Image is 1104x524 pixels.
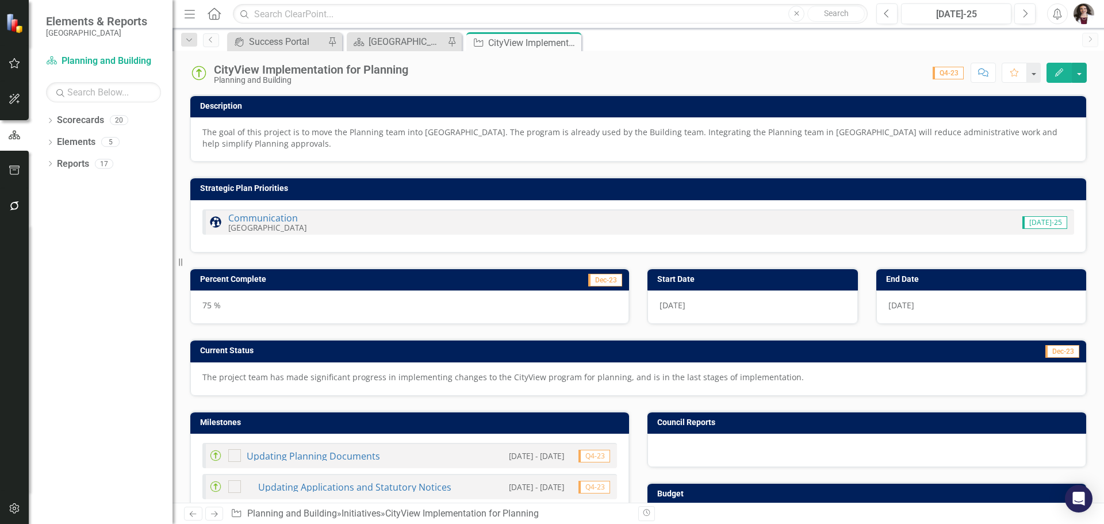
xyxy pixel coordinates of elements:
[214,63,408,76] div: CityView Implementation for Planning
[202,127,1074,150] p: The goal of this project is to move the Planning team into [GEOGRAPHIC_DATA]. The program is alre...
[588,274,622,286] span: Dec-23
[6,13,26,33] img: ClearPoint Strategy
[249,35,325,49] div: Success Portal
[209,449,223,462] img: Proceeding as Anticipated
[46,14,147,28] span: Elements & Reports
[57,158,89,171] a: Reports
[660,300,685,311] span: [DATE]
[350,35,444,49] a: [GEOGRAPHIC_DATA] Page
[247,508,337,519] a: Planning and Building
[807,6,865,22] button: Search
[190,290,629,324] div: 75 %
[200,346,732,355] h3: Current Status
[509,481,564,492] small: [DATE] - [DATE]
[901,3,1011,24] button: [DATE]-25
[578,481,610,494] span: Q4-23
[46,82,161,102] input: Search Below...
[1074,3,1094,24] img: Drew Hale
[209,215,223,229] img: Communication
[57,114,104,127] a: Scorecards
[200,102,1080,110] h3: Description
[657,418,1080,427] h3: Council Reports
[230,35,325,49] a: Success Portal
[228,212,298,224] a: Communication
[1065,485,1092,512] div: Open Intercom Messenger
[110,116,128,125] div: 20
[101,137,120,147] div: 5
[95,159,113,169] div: 17
[214,76,408,85] div: Planning and Building
[46,28,147,37] small: [GEOGRAPHIC_DATA]
[200,275,477,284] h3: Percent Complete
[1045,345,1079,358] span: Dec-23
[488,36,578,50] div: CityView Implementation for Planning
[824,9,849,18] span: Search
[509,450,564,461] small: [DATE] - [DATE]
[369,35,444,49] div: [GEOGRAPHIC_DATA] Page
[342,508,381,519] a: Initiatives
[247,450,380,462] a: Updating Planning Documents
[233,4,868,24] input: Search ClearPoint...
[57,136,95,149] a: Elements
[933,67,964,79] span: Q4-23
[228,222,306,233] small: [GEOGRAPHIC_DATA]
[46,55,161,68] a: Planning and Building
[231,507,630,521] div: » »
[200,184,1080,193] h3: Strategic Plan Priorities
[888,300,914,311] span: [DATE]
[258,481,451,494] a: Updating Applications and Statutory Notices
[657,275,852,284] h3: Start Date
[905,7,1007,21] div: [DATE]-25
[385,508,539,519] div: CityView Implementation for Planning
[209,480,223,494] img: Proceeding as Anticipated
[657,489,1080,498] h3: Budget
[578,450,610,462] span: Q4-23
[886,275,1081,284] h3: End Date
[202,372,1074,383] p: The project team has made significant progress in implementing changes to the CityView program fo...
[190,64,208,82] img: Proceeding as Anticipated
[200,418,623,427] h3: Milestones
[1022,216,1067,229] span: [DATE]-25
